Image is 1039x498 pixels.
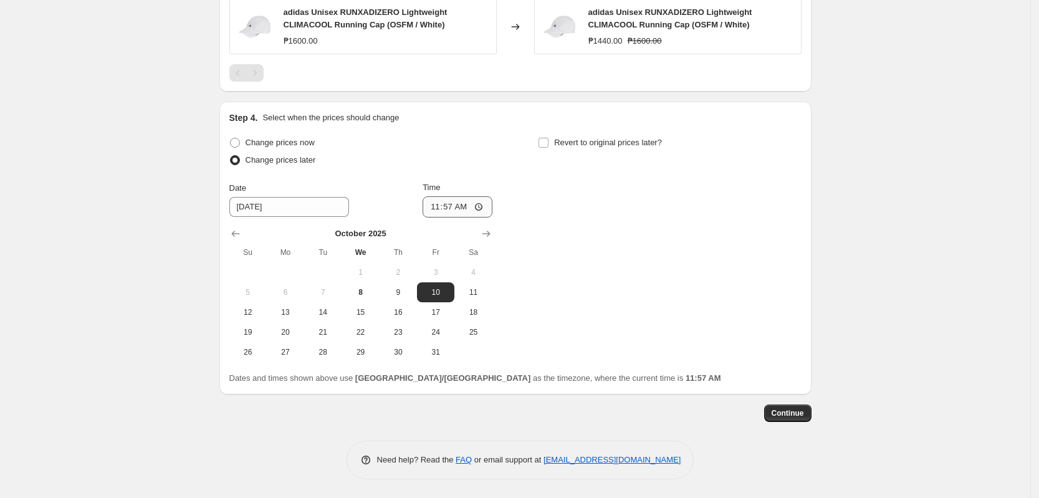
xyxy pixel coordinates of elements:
[229,197,349,217] input: 10/8/2025
[229,64,264,82] nav: Pagination
[472,455,543,464] span: or email support at
[454,282,492,302] button: Saturday October 11 2025
[422,247,449,257] span: Fr
[385,327,412,337] span: 23
[588,7,752,29] span: adidas Unisex RUNXADIZERO Lightweight CLIMACOOL Running Cap (OSFM / White)
[267,282,304,302] button: Monday October 6 2025
[417,242,454,262] th: Friday
[284,35,318,47] div: ₱1600.00
[422,287,449,297] span: 10
[764,405,812,422] button: Continue
[342,262,379,282] button: Wednesday October 1 2025
[377,455,456,464] span: Need help? Read the
[246,138,315,147] span: Change prices now
[309,347,337,357] span: 28
[272,327,299,337] span: 20
[454,302,492,322] button: Saturday October 18 2025
[459,287,487,297] span: 11
[272,307,299,317] span: 13
[246,155,316,165] span: Change prices later
[347,287,374,297] span: 8
[380,282,417,302] button: Thursday October 9 2025
[417,342,454,362] button: Friday October 31 2025
[342,282,379,302] button: Today Wednesday October 8 2025
[459,327,487,337] span: 25
[309,327,337,337] span: 21
[262,112,399,124] p: Select when the prices should change
[588,35,623,47] div: ₱1440.00
[417,282,454,302] button: Friday October 10 2025
[380,242,417,262] th: Thursday
[459,267,487,277] span: 4
[417,322,454,342] button: Friday October 24 2025
[309,287,337,297] span: 7
[267,242,304,262] th: Monday
[347,267,374,277] span: 1
[272,247,299,257] span: Mo
[304,242,342,262] th: Tuesday
[342,322,379,342] button: Wednesday October 22 2025
[236,8,274,45] img: JV5933_1_HARDWARE_Photography_FrontCenterView_white_80x.png
[342,302,379,322] button: Wednesday October 15 2025
[272,287,299,297] span: 6
[309,247,337,257] span: Tu
[385,347,412,357] span: 30
[543,455,681,464] a: [EMAIL_ADDRESS][DOMAIN_NAME]
[229,322,267,342] button: Sunday October 19 2025
[477,225,495,242] button: Show next month, November 2025
[454,322,492,342] button: Saturday October 25 2025
[234,247,262,257] span: Su
[229,342,267,362] button: Sunday October 26 2025
[380,342,417,362] button: Thursday October 30 2025
[554,138,662,147] span: Revert to original prices later?
[304,342,342,362] button: Tuesday October 28 2025
[347,307,374,317] span: 15
[380,322,417,342] button: Thursday October 23 2025
[267,342,304,362] button: Monday October 27 2025
[234,287,262,297] span: 5
[385,287,412,297] span: 9
[234,327,262,337] span: 19
[304,302,342,322] button: Tuesday October 14 2025
[459,307,487,317] span: 18
[380,302,417,322] button: Thursday October 16 2025
[347,347,374,357] span: 29
[267,302,304,322] button: Monday October 13 2025
[229,112,258,124] h2: Step 4.
[385,307,412,317] span: 16
[229,242,267,262] th: Sunday
[422,347,449,357] span: 31
[459,247,487,257] span: Sa
[272,347,299,357] span: 27
[309,307,337,317] span: 14
[686,373,721,383] b: 11:57 AM
[541,8,578,45] img: JV5933_1_HARDWARE_Photography_FrontCenterView_white_80x.png
[347,327,374,337] span: 22
[342,342,379,362] button: Wednesday October 29 2025
[423,183,440,192] span: Time
[454,262,492,282] button: Saturday October 4 2025
[229,282,267,302] button: Sunday October 5 2025
[628,35,662,47] strike: ₱1600.00
[454,242,492,262] th: Saturday
[456,455,472,464] a: FAQ
[380,262,417,282] button: Thursday October 2 2025
[423,196,492,218] input: 12:00
[234,347,262,357] span: 26
[355,373,530,383] b: [GEOGRAPHIC_DATA]/[GEOGRAPHIC_DATA]
[385,247,412,257] span: Th
[422,307,449,317] span: 17
[342,242,379,262] th: Wednesday
[417,262,454,282] button: Friday October 3 2025
[229,302,267,322] button: Sunday October 12 2025
[385,267,412,277] span: 2
[284,7,448,29] span: adidas Unisex RUNXADIZERO Lightweight CLIMACOOL Running Cap (OSFM / White)
[227,225,244,242] button: Show previous month, September 2025
[422,327,449,337] span: 24
[772,408,804,418] span: Continue
[229,373,721,383] span: Dates and times shown above use as the timezone, where the current time is
[422,267,449,277] span: 3
[304,322,342,342] button: Tuesday October 21 2025
[417,302,454,322] button: Friday October 17 2025
[234,307,262,317] span: 12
